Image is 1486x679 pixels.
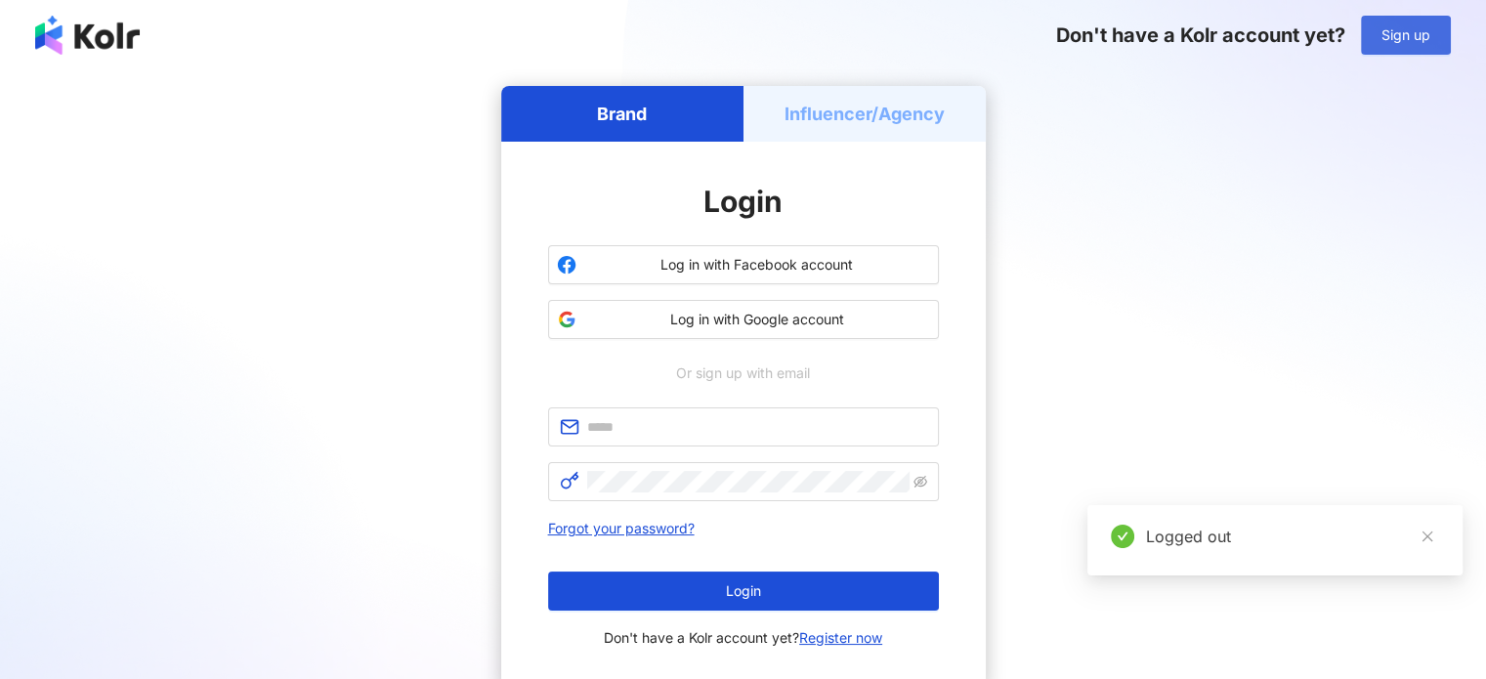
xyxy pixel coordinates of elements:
[597,102,647,126] h5: Brand
[548,300,939,339] button: Log in with Google account
[913,475,927,488] span: eye-invisible
[1361,16,1451,55] button: Sign up
[584,310,930,329] span: Log in with Google account
[548,245,939,284] button: Log in with Facebook account
[1111,525,1134,548] span: check-circle
[662,362,824,384] span: Or sign up with email
[1381,27,1430,43] span: Sign up
[785,102,945,126] h5: Influencer/Agency
[35,16,140,55] img: logo
[1421,530,1434,543] span: close
[584,255,930,275] span: Log in with Facebook account
[1056,23,1345,47] span: Don't have a Kolr account yet?
[548,520,695,536] a: Forgot your password?
[726,583,761,599] span: Login
[604,626,882,650] span: Don't have a Kolr account yet?
[799,629,882,646] a: Register now
[703,184,783,219] span: Login
[548,572,939,611] button: Login
[1146,525,1439,548] div: Logged out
